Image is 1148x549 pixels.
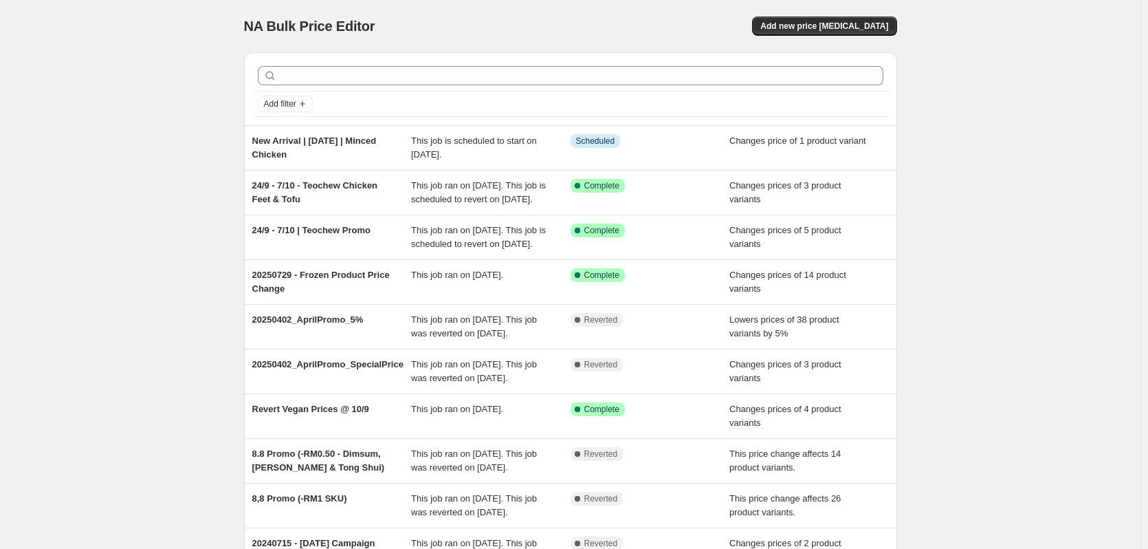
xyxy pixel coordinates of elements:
[729,314,839,338] span: Lowers prices of 38 product variants by 5%
[411,404,503,414] span: This job ran on [DATE].
[411,270,503,280] span: This job ran on [DATE].
[752,17,896,36] button: Add new price [MEDICAL_DATA]
[729,493,841,517] span: This price change affects 26 product variants.
[729,180,841,204] span: Changes prices of 3 product variants
[584,270,619,281] span: Complete
[584,404,619,415] span: Complete
[729,404,841,428] span: Changes prices of 4 product variants
[252,225,371,235] span: 24/9 - 7/10 | Teochew Promo
[729,449,841,473] span: This price change affects 14 product variants.
[760,21,888,32] span: Add new price [MEDICAL_DATA]
[411,180,546,204] span: This job ran on [DATE]. This job is scheduled to revert on [DATE].
[264,98,296,109] span: Add filter
[244,19,375,34] span: NA Bulk Price Editor
[576,136,615,147] span: Scheduled
[252,136,377,160] span: New Arrival | [DATE] | Minced Chicken
[584,180,619,191] span: Complete
[252,270,390,294] span: 20250729 - Frozen Product Price Change
[411,314,537,338] span: This job ran on [DATE]. This job was reverted on [DATE].
[584,225,619,236] span: Complete
[729,359,841,383] span: Changes prices of 3 product variants
[258,96,313,112] button: Add filter
[252,359,404,369] span: 20250402_AprilPromo_SpecialPrice
[252,404,369,414] span: Revert Vegan Prices @ 10/9
[584,538,618,549] span: Reverted
[411,136,537,160] span: This job is scheduled to start on [DATE].
[252,314,364,325] span: 20250402_AprilPromo_5%
[252,180,378,204] span: 24/9 - 7/10 - Teochew Chicken Feet & Tofu
[252,493,347,504] span: 8,8 Promo (-RM1 SKU)
[411,359,537,383] span: This job ran on [DATE]. This job was reverted on [DATE].
[729,136,866,146] span: Changes price of 1 product variant
[729,270,846,294] span: Changes prices of 14 product variants
[584,359,618,370] span: Reverted
[411,449,537,473] span: This job ran on [DATE]. This job was reverted on [DATE].
[411,493,537,517] span: This job ran on [DATE]. This job was reverted on [DATE].
[584,449,618,460] span: Reverted
[584,314,618,325] span: Reverted
[411,225,546,249] span: This job ran on [DATE]. This job is scheduled to revert on [DATE].
[584,493,618,504] span: Reverted
[729,225,841,249] span: Changes prices of 5 product variants
[252,449,385,473] span: 8.8 Promo (-RM0.50 - Dimsum, [PERSON_NAME] & Tong Shui)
